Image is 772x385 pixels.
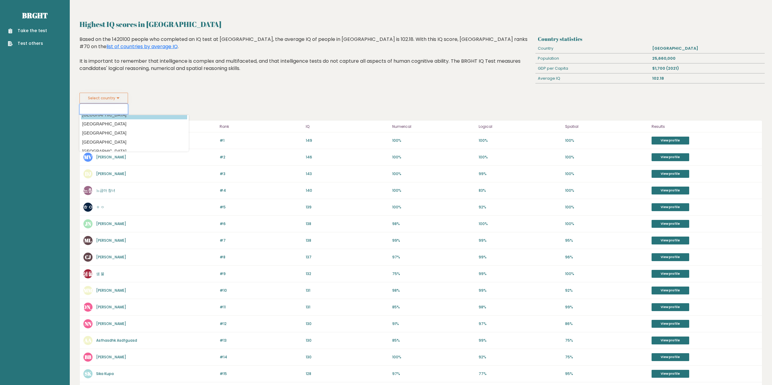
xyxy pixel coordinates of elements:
p: Numerical [392,123,475,130]
p: 146 [306,154,389,160]
a: View profile [652,253,689,261]
p: 100% [392,354,475,360]
p: 75% [392,271,475,277]
p: 130 [306,321,389,327]
a: View profile [652,203,689,211]
p: 85% [392,304,475,310]
a: View profile [652,187,689,194]
a: ㅎ ㅇ [96,204,104,210]
text: ㅎㅇ [83,204,93,211]
a: [PERSON_NAME] [96,354,126,360]
p: 96% [565,254,648,260]
p: 99% [565,304,648,310]
p: 130 [306,338,389,343]
option: [GEOGRAPHIC_DATA] [81,129,187,138]
p: 98% [392,221,475,227]
div: 25,660,000 [650,54,765,63]
p: 131 [306,304,389,310]
text: DJ [85,170,91,177]
p: 99% [479,171,561,177]
text: JN [85,220,91,227]
a: View profile [652,287,689,294]
p: 128 [306,371,389,377]
p: #6 [220,221,302,227]
p: 75% [565,338,648,343]
p: 92% [565,288,648,293]
p: #2 [220,154,302,160]
a: list of countries by average IQ [106,43,178,50]
p: 100% [479,221,561,227]
p: 77% [479,371,561,377]
div: GDP per Capita [535,64,650,73]
text: SK [85,370,92,377]
p: #4 [220,188,302,193]
a: View profile [652,337,689,344]
div: $1,700 (2021) [650,64,765,73]
p: #11 [220,304,302,310]
text: ML [84,237,92,244]
p: 100% [565,221,648,227]
p: 131 [306,288,389,293]
p: 100% [392,138,475,143]
p: 97% [392,254,475,260]
p: 149 [306,138,389,143]
option: [GEOGRAPHIC_DATA] [81,138,187,147]
div: Country [535,44,650,53]
p: #9 [220,271,302,277]
text: 느창 [83,187,93,194]
p: 86% [565,321,648,327]
p: Rank [220,123,302,130]
a: [PERSON_NAME] [96,154,126,160]
a: [PERSON_NAME] [96,321,126,326]
p: 100% [565,204,648,210]
p: 99% [479,338,561,343]
p: 92% [479,354,561,360]
option: [GEOGRAPHIC_DATA] [81,120,187,128]
p: Spatial [565,123,648,130]
p: 137 [306,254,389,260]
p: 130 [306,354,389,360]
p: #5 [220,204,302,210]
p: 143 [306,171,389,177]
div: Based on the 1420100 people who completed an IQ test at [GEOGRAPHIC_DATA], the average IQ of peop... [79,36,533,81]
a: View profile [652,370,689,378]
p: 99% [392,238,475,243]
p: 95% [565,238,648,243]
button: Select country [79,93,128,104]
p: #3 [220,171,302,177]
p: 100% [392,204,475,210]
a: [PERSON_NAME] [96,221,126,226]
p: 99% [479,238,561,243]
p: 75% [565,354,648,360]
text: MV [84,154,92,161]
p: 98% [392,288,475,293]
p: 100% [565,154,648,160]
p: 99% [479,271,561,277]
p: 91% [392,321,475,327]
a: Asfhasdhk Asdfguasd [96,338,137,343]
p: 100% [392,188,475,193]
a: View profile [652,270,689,278]
a: View profile [652,153,689,161]
p: 85% [392,338,475,343]
p: 100% [565,138,648,143]
p: 100% [565,188,648,193]
a: View profile [652,137,689,144]
p: 98% [479,304,561,310]
p: 97% [392,371,475,377]
p: #1 [220,138,302,143]
text: NN [85,320,92,327]
p: 138 [306,238,389,243]
p: #8 [220,254,302,260]
text: BB [85,353,91,360]
a: 느금마 창녀 [96,188,115,193]
p: 99% [479,288,561,293]
p: 83% [479,188,561,193]
p: 139 [306,204,389,210]
text: MM [84,287,93,294]
text: 샘물 [83,270,93,277]
p: 92% [479,204,561,210]
option: [GEOGRAPHIC_DATA] [81,147,187,156]
a: Sika Kupa [96,371,114,376]
p: 132 [306,271,389,277]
